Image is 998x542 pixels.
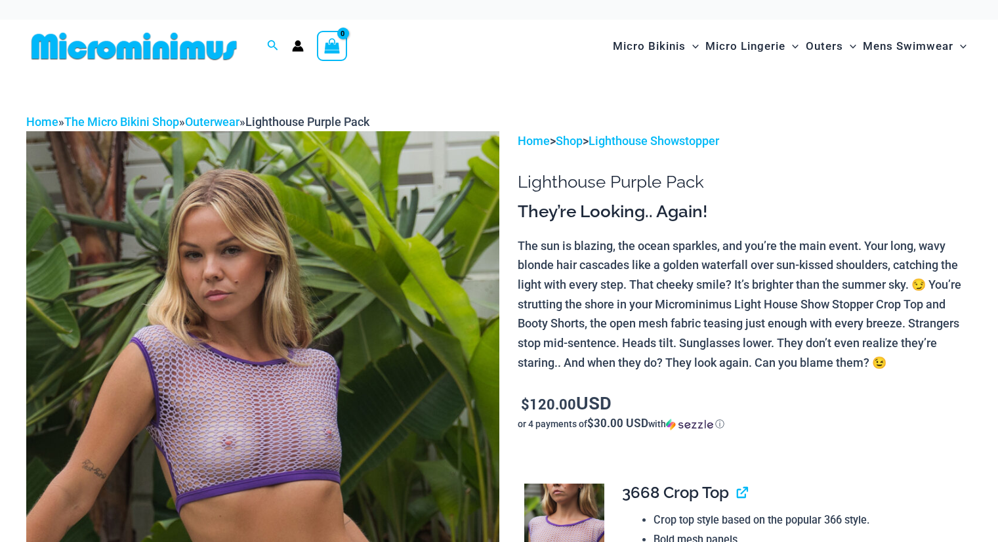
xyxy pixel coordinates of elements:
bdi: 120.00 [521,394,576,413]
div: or 4 payments of$30.00 USDwithSezzle Click to learn more about Sezzle [518,417,972,430]
span: $ [521,394,530,413]
span: 3668 Crop Top [622,483,729,502]
img: Sezzle [666,419,713,430]
span: $30.00 USD [587,415,648,430]
a: Micro LingerieMenu ToggleMenu Toggle [702,26,802,66]
h1: Lighthouse Purple Pack [518,172,972,192]
span: Menu Toggle [953,30,967,63]
span: Lighthouse Purple Pack [245,115,369,129]
a: The Micro Bikini Shop [64,115,179,129]
p: The sun is blazing, the ocean sparkles, and you’re the main event. Your long, wavy blonde hair ca... [518,236,972,373]
a: Account icon link [292,40,304,52]
a: Search icon link [267,38,279,54]
nav: Site Navigation [608,24,972,68]
a: Shop [556,134,583,148]
li: Crop top style based on the popular 366 style. [654,511,961,530]
a: Micro BikinisMenu ToggleMenu Toggle [610,26,702,66]
span: » » » [26,115,369,129]
a: Lighthouse Showstopper [589,134,719,148]
span: Menu Toggle [843,30,856,63]
img: MM SHOP LOGO FLAT [26,31,242,61]
span: Micro Bikinis [613,30,686,63]
a: Home [518,134,550,148]
span: Micro Lingerie [705,30,785,63]
p: > > [518,131,972,151]
span: Menu Toggle [686,30,699,63]
a: OutersMenu ToggleMenu Toggle [802,26,860,66]
span: Outers [806,30,843,63]
a: Mens SwimwearMenu ToggleMenu Toggle [860,26,970,66]
span: Mens Swimwear [863,30,953,63]
p: USD [518,393,972,414]
div: or 4 payments of with [518,417,972,430]
span: Menu Toggle [785,30,799,63]
h3: They’re Looking.. Again! [518,201,972,223]
a: Home [26,115,58,129]
a: Outerwear [185,115,239,129]
a: View Shopping Cart, empty [317,31,347,61]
